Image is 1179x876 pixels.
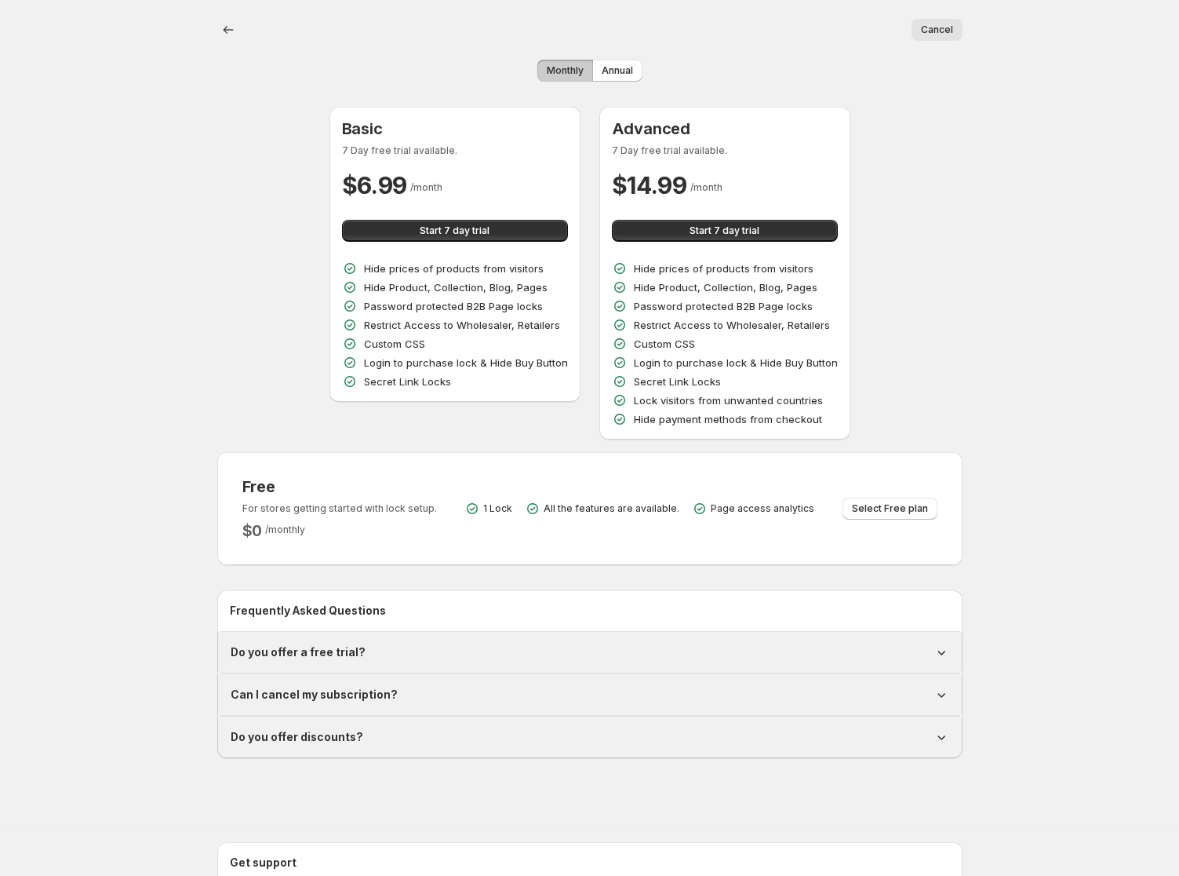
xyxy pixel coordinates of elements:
span: Annual [602,64,633,77]
h3: Basic [342,119,568,138]
button: Annual [592,60,642,82]
button: back [217,19,239,41]
span: / monthly [265,524,305,535]
h1: Do you offer discounts? [231,729,363,745]
p: 7 Day free trial available. [342,144,568,157]
p: Password protected B2B Page locks [364,298,543,314]
h2: $ 0 [242,521,263,540]
span: Monthly [547,64,584,77]
h2: Frequently Asked Questions [230,603,950,619]
h3: Advanced [612,119,838,138]
p: Secret Link Locks [364,374,451,389]
span: / month [410,181,442,193]
span: Select Free plan [852,502,928,515]
p: Custom CSS [364,336,425,352]
p: Restrict Access to Wholesaler, Retailers [634,317,830,333]
h2: $ 14.99 [612,170,687,201]
span: Start 7 day trial [690,224,759,237]
button: Cancel [912,19,962,41]
button: Select Free plan [842,498,937,520]
h1: Can I cancel my subscription? [231,687,398,703]
p: 1 Lock [483,502,512,515]
p: Login to purchase lock & Hide Buy Button [364,355,568,370]
p: Secret Link Locks [634,374,721,389]
p: 7 Day free trial available. [612,144,838,157]
h3: Free [242,477,437,496]
span: Start 7 day trial [420,224,489,237]
p: Hide Product, Collection, Blog, Pages [634,279,817,295]
h1: Do you offer a free trial? [231,644,366,660]
p: Hide payment methods from checkout [634,411,822,427]
h2: $ 6.99 [342,170,408,201]
p: Password protected B2B Page locks [634,298,813,314]
h2: Get support [230,855,950,871]
button: Monthly [537,60,593,82]
p: Hide prices of products from visitors [634,261,813,276]
p: Lock visitors from unwanted countries [634,392,823,408]
p: Restrict Access to Wholesaler, Retailers [364,317,560,333]
p: For stores getting started with lock setup. [242,502,437,515]
p: Login to purchase lock & Hide Buy Button [634,355,838,370]
button: Start 7 day trial [612,220,838,242]
span: Cancel [921,24,953,36]
p: Page access analytics [711,502,814,515]
p: Hide Product, Collection, Blog, Pages [364,279,548,295]
button: Start 7 day trial [342,220,568,242]
p: Custom CSS [634,336,695,352]
p: All the features are available. [544,502,679,515]
p: Hide prices of products from visitors [364,261,544,276]
span: / month [690,181,722,193]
